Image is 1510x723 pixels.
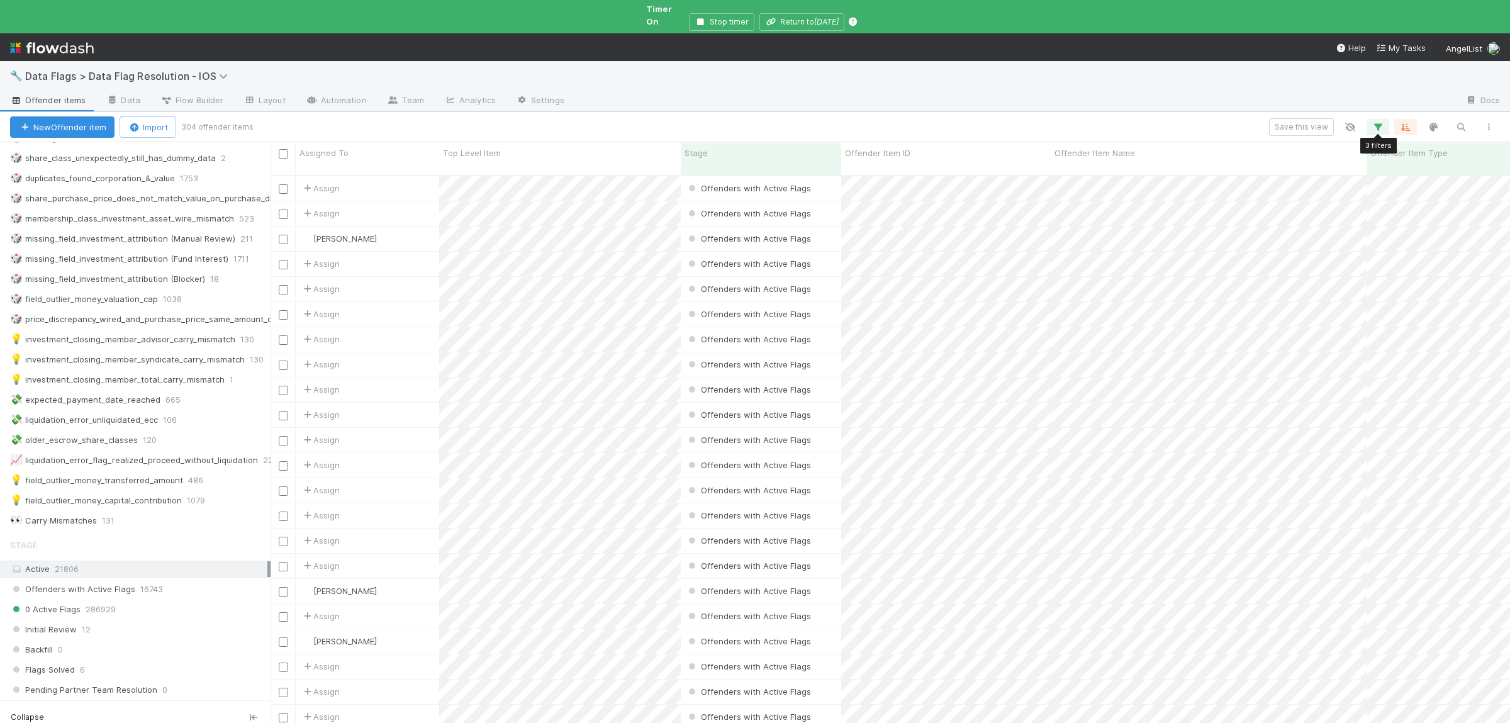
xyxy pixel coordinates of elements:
input: Toggle Row Selected [279,587,288,597]
span: 🎲 [10,233,23,244]
span: Timer On [646,3,684,28]
span: Offenders with Active Flags [686,485,811,495]
div: field_outlier_money_capital_contribution [10,493,182,508]
span: Backfill [10,642,53,658]
span: 22 [263,452,286,468]
div: Offenders with Active Flags [686,559,811,572]
span: Offenders with Active Flags [686,636,811,646]
span: Assign [301,283,340,295]
input: Toggle All Rows Selected [279,149,288,159]
button: Stop timer [689,13,754,31]
span: 🎲 [10,152,23,163]
span: 130 [250,352,276,367]
span: Offenders with Active Flags [686,435,811,445]
div: Assign [301,358,340,371]
div: Offenders with Active Flags [686,635,811,647]
div: [PERSON_NAME] [301,635,377,647]
span: AngelList [1446,43,1482,53]
div: Offenders with Active Flags [686,408,811,421]
div: missing_field_investment_attribution (Manual Review) [10,231,235,247]
input: Toggle Row Selected [279,411,288,420]
span: 💡 [10,354,23,364]
span: Offenders with Active Flags [686,460,811,470]
span: Assign [301,408,340,421]
span: Offenders with Active Flags [686,183,811,193]
span: Offenders with Active Flags [686,611,811,621]
span: Assign [301,308,340,320]
span: [PERSON_NAME] [313,233,377,244]
span: Offenders with Active Flags [686,661,811,671]
span: 2 [221,150,238,166]
input: Toggle Row Selected [279,537,288,546]
span: Offenders with Active Flags [686,384,811,395]
a: Analytics [434,91,506,111]
div: liquidation_error_flag_realized_proceed_without_liquidation [10,452,258,468]
button: Save this view [1269,118,1334,136]
span: Assign [301,434,340,446]
span: 💸 [10,414,23,425]
a: Data [96,91,150,111]
input: Toggle Row Selected [279,210,288,219]
span: Assign [301,333,340,345]
div: Assign [301,685,340,698]
span: 💸 [10,434,23,445]
span: Assign [301,660,340,673]
span: Assign [301,710,340,723]
div: Offenders with Active Flags [686,182,811,194]
span: Assign [301,509,340,522]
div: Offenders with Active Flags [686,283,811,295]
span: Data Flags > Data Flag Resolution - IOS [25,70,234,82]
a: Docs [1455,91,1510,111]
span: 1 [230,372,246,388]
span: Stage [685,147,708,159]
span: 16743 [140,581,163,597]
input: Toggle Row Selected [279,361,288,370]
div: Offenders with Active Flags [686,585,811,597]
img: logo-inverted-e16ddd16eac7371096b0.svg [10,37,94,59]
input: Toggle Row Selected [279,436,288,446]
button: Return to[DATE] [759,13,844,31]
div: liquidation_error_unliquidated_ecc [10,412,158,428]
div: Assign [301,534,340,547]
div: Assign [301,610,340,622]
input: Toggle Row Selected [279,637,288,647]
input: Toggle Row Selected [279,235,288,244]
span: Assign [301,484,340,496]
span: 🎲 [10,213,23,223]
span: 🎲 [10,313,23,324]
span: Pending Partner Team Resolution [10,682,157,698]
span: Top Level Item [443,147,501,159]
span: 0 [58,642,63,658]
span: Timer On [646,4,672,26]
span: 1753 [180,171,211,186]
div: share_class_unexpectedly_still_has_dummy_data [10,150,216,166]
div: field_outlier_money_valuation_cap [10,291,158,307]
div: Offenders with Active Flags [686,308,811,320]
span: 0 Active Flags [10,602,81,617]
span: Offender Item Type [1370,147,1448,159]
input: Toggle Row Selected [279,386,288,395]
span: 🎲 [10,193,23,203]
span: 12 [82,622,91,637]
span: 💡 [10,495,23,505]
span: Assign [301,182,340,194]
a: Layout [233,91,296,111]
input: Toggle Row Selected [279,461,288,471]
div: Offenders with Active Flags [686,509,811,522]
span: Offenders with Active Flags [686,561,811,571]
span: Offenders with Active Flags [686,510,811,520]
div: share_purchase_price_does_not_match_value_on_purchase_date [10,191,283,206]
small: 304 offender items [181,121,254,133]
div: investment_closing_member_syndicate_carry_mismatch [10,352,245,367]
span: Assign [301,383,340,396]
img: avatar_1a1d5361-16dd-4910-a949-020dcd9f55a3.png [301,586,311,596]
span: 1711 [233,251,262,267]
button: NewOffender item [10,116,115,138]
div: Assign [301,459,340,471]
